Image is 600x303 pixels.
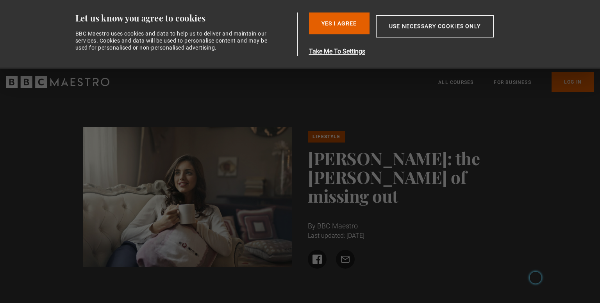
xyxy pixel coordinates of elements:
[75,12,294,24] div: Let us know you agree to cookies
[376,15,494,37] button: Use necessary cookies only
[317,222,358,230] span: BBC Maestro
[308,149,518,205] h1: [PERSON_NAME]: the [PERSON_NAME] of missing out
[75,30,272,52] div: BBC Maestro uses cookies and data to help us to deliver and maintain our services. Cookies and da...
[438,72,594,92] nav: Primary
[308,222,316,230] span: By
[309,12,370,34] button: Yes I Agree
[552,72,594,92] a: Log In
[308,131,345,143] a: Lifestyle
[6,76,109,88] svg: BBC Maestro
[494,78,531,86] a: For business
[309,47,531,56] button: Take Me To Settings
[438,78,473,86] a: All Courses
[308,232,364,239] time: Last updated: [DATE]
